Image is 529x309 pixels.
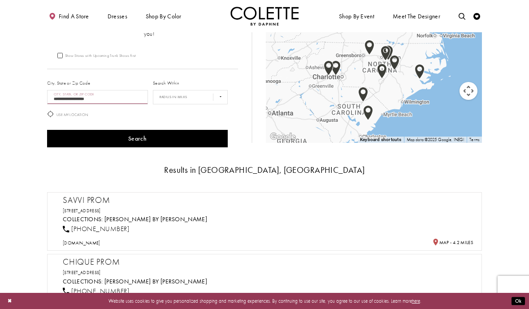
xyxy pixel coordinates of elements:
h2: Chique Prom [63,257,473,267]
a: [PHONE_NUMBER] [63,224,129,233]
a: Check Wishlist [472,7,482,26]
span: [PHONE_NUMBER] [71,287,129,296]
span: Shop By Event [337,7,376,26]
span: Meet the designer [393,13,440,20]
a: [PHONE_NUMBER] [63,287,129,296]
a: here [412,298,420,304]
span: Collections: [63,215,103,223]
a: Terms (opens in new tab) [469,137,479,142]
a: [STREET_ADDRESS] [63,270,101,275]
a: Open this area in Google Maps (opens a new window) [268,131,298,143]
h5: Distance to Savvi Prom [432,239,473,246]
button: Close Dialog [4,295,15,307]
a: [DOMAIN_NAME] [63,240,100,246]
span: Dresses [108,13,127,20]
span: [PHONE_NUMBER] [71,224,129,233]
a: Meet the designer [391,7,442,26]
a: Visit Home Page [230,7,299,26]
span: Shop By Event [339,13,374,20]
a: Toggle search [457,7,467,26]
button: Search [47,130,228,147]
span: Shop by color [146,13,182,20]
button: Keyboard shortcuts [360,137,401,143]
img: Google Image #49 [268,131,298,143]
input: City, State, or ZIP Code [47,90,148,104]
img: Colette by Daphne [230,7,299,26]
span: Collections: [63,278,103,285]
span: Map data ©2025 Google, INEGI [407,137,464,142]
h3: Results in [GEOGRAPHIC_DATA], [GEOGRAPHIC_DATA] [47,166,482,175]
span: Find a store [59,13,89,20]
label: Search Within [153,80,179,86]
p: Website uses cookies to give you personalized shopping and marketing experiences. By continuing t... [49,296,480,305]
h2: Savvi Prom [63,195,473,206]
a: Visit Colette by Daphne page [104,215,207,223]
span: Shop by color [144,7,183,26]
span: Dresses [106,7,129,26]
a: [STREET_ADDRESS] [63,208,101,214]
label: City, State or Zip Code [47,80,90,86]
a: Find a store [47,7,91,26]
button: Submit Dialog [512,297,525,305]
button: Map camera controls [460,82,477,100]
a: Visit Colette by Daphne page [104,278,207,285]
select: Radius In Miles [153,90,228,104]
